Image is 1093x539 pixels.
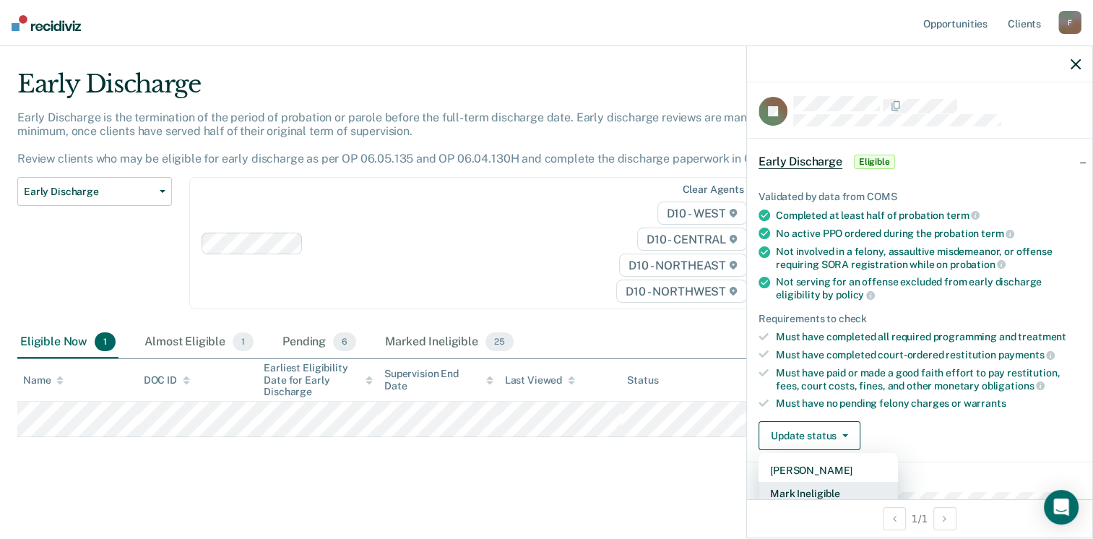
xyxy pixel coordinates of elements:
img: Recidiviz [12,15,81,31]
button: Previous Opportunity [883,507,906,530]
div: Not serving for an offense excluded from early discharge eligibility by [776,276,1081,301]
button: [PERSON_NAME] [759,459,898,482]
div: Eligible Now [17,327,118,358]
div: Status [627,374,658,387]
div: DOC ID [144,374,190,387]
div: F [1058,11,1081,34]
div: Supervision End Date [384,368,493,392]
div: Early Discharge [17,69,837,111]
span: D10 - WEST [657,202,747,225]
span: policy [836,289,875,301]
span: 6 [333,332,356,351]
div: Not involved in a felony, assaultive misdemeanor, or offense requiring SORA registration while on [776,246,1081,270]
div: Earliest Eligibility Date for Early Discharge [264,362,373,398]
div: Must have no pending felony charges or [776,397,1081,410]
div: Open Intercom Messenger [1044,490,1079,525]
div: Must have paid or made a good faith effort to pay restitution, fees, court costs, fines, and othe... [776,367,1081,392]
div: No active PPO ordered during the probation [776,227,1081,240]
button: Update status [759,421,860,450]
div: Completed at least half of probation [776,209,1081,222]
div: Must have completed all required programming and [776,331,1081,343]
span: Early Discharge [24,186,154,198]
span: D10 - NORTHWEST [616,280,746,303]
dt: Supervision [759,474,1081,486]
span: D10 - CENTRAL [637,228,747,251]
span: 1 [233,332,254,351]
div: Pending [280,327,359,358]
div: Almost Eligible [142,327,256,358]
div: Must have completed court-ordered restitution [776,348,1081,361]
div: Name [23,374,64,387]
div: Early DischargeEligible [747,139,1092,185]
p: Early Discharge is the termination of the period of probation or parole before the full-term disc... [17,111,794,166]
span: treatment [1018,331,1066,342]
span: warrants [964,397,1006,409]
button: Next Opportunity [933,507,956,530]
span: obligations [982,380,1045,392]
div: Marked Ineligible [382,327,516,358]
span: Early Discharge [759,155,842,169]
div: 1 / 1 [747,499,1092,538]
button: Mark Ineligible [759,482,898,505]
div: Clear agents [682,184,743,196]
span: Eligible [854,155,895,169]
div: Requirements to check [759,313,1081,325]
span: 25 [485,332,514,351]
span: probation [950,259,1006,270]
div: Last Viewed [505,374,575,387]
span: term [946,210,980,221]
span: payments [998,349,1055,361]
span: 1 [95,332,116,351]
div: Validated by data from COMS [759,191,1081,203]
span: D10 - NORTHEAST [619,254,746,277]
span: term [981,228,1014,239]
